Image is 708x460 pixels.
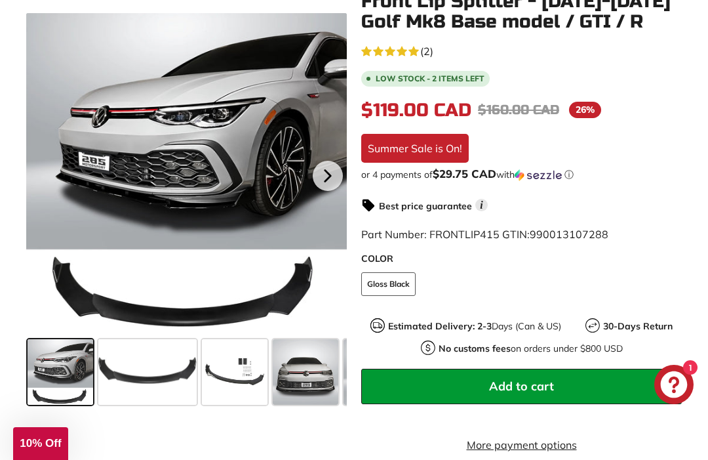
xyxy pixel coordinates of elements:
strong: Best price guarantee [379,200,472,212]
p: on orders under $800 USD [439,342,623,356]
div: Summer Sale is On! [361,134,469,163]
span: Add to cart [489,379,554,394]
span: $160.00 CAD [478,102,559,118]
span: 10% Off [20,437,61,450]
span: $119.00 CAD [361,99,471,121]
strong: 30-Days Return [603,320,673,332]
p: Days (Can & US) [388,320,561,333]
button: Add to cart [361,369,682,404]
span: 26% [569,102,601,118]
img: Sezzle [515,169,562,181]
span: 990013107288 [530,228,608,241]
label: COLOR [361,252,682,266]
a: More payment options [361,437,682,453]
div: or 4 payments of$29.75 CADwithSezzle Click to learn more about Sezzle [361,168,682,181]
inbox-online-store-chat: Shopify online store chat [650,365,698,408]
div: or 4 payments of with [361,168,682,181]
span: i [475,199,488,211]
span: $29.75 CAD [433,167,496,180]
div: 10% Off [13,427,68,460]
span: Low stock - 2 items left [376,75,484,83]
strong: Estimated Delivery: 2-3 [388,320,492,332]
span: (2) [420,43,433,59]
a: 5.0 rating (2 votes) [361,42,682,59]
strong: No customs fees [439,343,511,354]
span: Part Number: FRONTLIP415 GTIN: [361,228,608,241]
